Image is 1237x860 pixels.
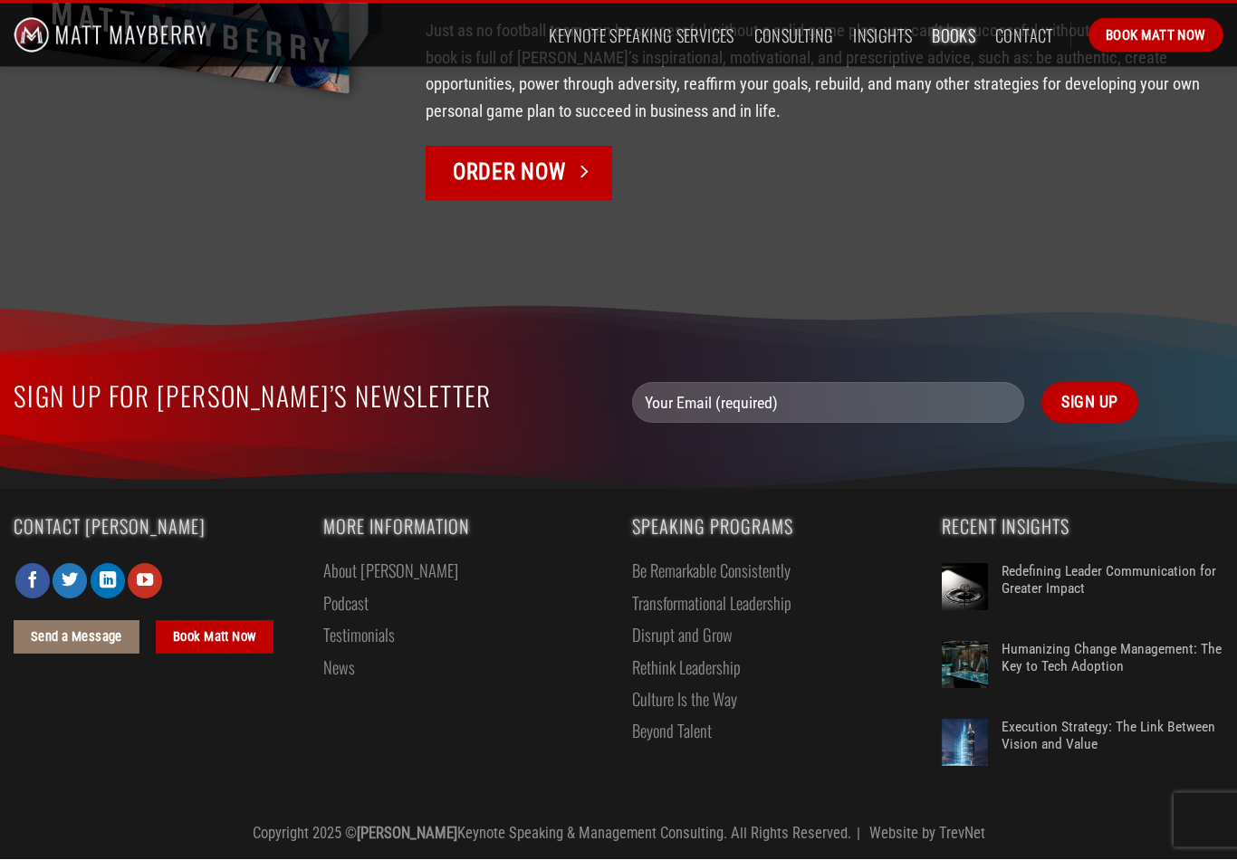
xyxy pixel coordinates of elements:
[1002,564,1223,618] a: Redefining Leader Communication for Greater Impact
[632,587,791,618] a: Transformational Leadership
[453,156,565,190] span: Order Now
[1088,18,1223,53] a: Book Matt Now
[91,564,125,598] a: Follow on LinkedIn
[632,555,791,587] a: Be Remarkable Consistently
[31,626,122,648] span: Send a Message
[323,518,606,537] span: More Information
[942,518,1224,537] span: Recent Insights
[14,620,139,654] a: Send a Message
[632,715,712,747] a: Beyond Talent
[14,822,1223,846] div: Copyright 2025 © Keynote Speaking & Management Consulting. All Rights Reserved.
[754,19,834,52] a: Consulting
[323,587,369,618] a: Podcast
[851,825,866,842] span: |
[869,825,985,842] a: Website by TrevNet
[426,18,1223,125] p: Just as no football team can be successful without a solid game plan, you can’t be successful wit...
[323,555,458,587] a: About [PERSON_NAME]
[14,4,206,67] img: Matt Mayberry
[323,651,355,683] a: News
[632,651,741,683] a: Rethink Leadership
[632,619,733,651] a: Disrupt and Grow
[323,619,395,651] a: Testimonials
[156,620,273,654] a: Book Matt Now
[426,147,611,201] a: Order Now
[14,381,605,413] h2: Sign up for [PERSON_NAME]’s Newsletter
[53,564,87,598] a: Follow on Twitter
[632,383,1024,424] input: Your Email (required)
[14,518,296,537] span: Contact [PERSON_NAME]
[15,564,50,598] a: Follow on Facebook
[632,518,915,537] span: Speaking Programs
[632,683,737,715] a: Culture Is the Way
[173,626,257,648] span: Book Matt Now
[995,19,1054,52] a: Contact
[1041,383,1139,424] input: Sign Up
[549,19,734,52] a: Keynote Speaking Services
[1002,642,1223,696] a: Humanizing Change Management: The Key to Tech Adoption
[128,564,162,598] a: Follow on YouTube
[632,383,1223,424] form: Contact form
[1002,720,1223,774] a: Execution Strategy: The Link Between Vision and Value
[932,19,975,52] a: Books
[357,825,457,842] strong: [PERSON_NAME]
[1106,24,1206,46] span: Book Matt Now
[853,19,912,52] a: Insights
